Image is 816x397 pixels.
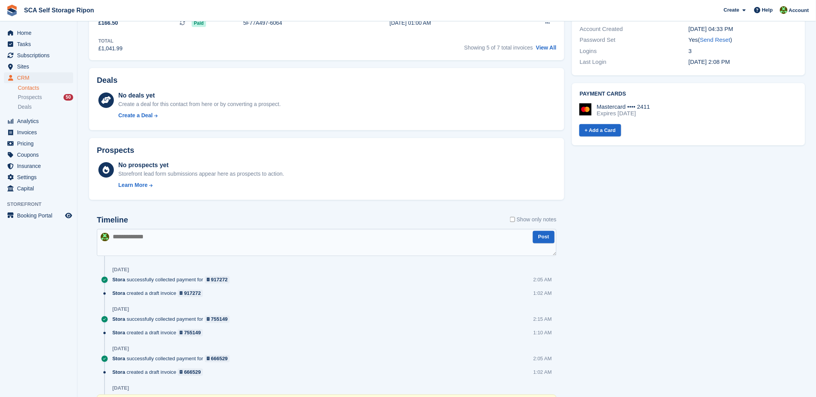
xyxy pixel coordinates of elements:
[112,329,207,337] div: created a draft invoice
[17,127,64,138] span: Invoices
[6,5,18,16] img: stora-icon-8386f47178a22dfd0bd8f6a31ec36ba5ce8667c1dd55bd0f319d3a0aa187defe.svg
[17,161,64,171] span: Insurance
[17,116,64,127] span: Analytics
[4,183,73,194] a: menu
[580,36,689,44] div: Password Set
[112,290,207,297] div: created a draft invoice
[580,47,689,56] div: Logins
[510,216,557,224] label: Show only notes
[184,290,201,297] div: 917272
[689,36,797,44] div: Yes
[17,183,64,194] span: Capital
[4,61,73,72] a: menu
[178,329,203,337] a: 755149
[205,316,230,323] a: 755149
[101,233,109,241] img: Kelly Neesham
[4,27,73,38] a: menu
[536,44,557,51] a: View All
[390,19,510,27] div: [DATE] 01:00 AM
[4,210,73,221] a: menu
[580,25,689,34] div: Account Created
[211,276,228,284] div: 917272
[98,19,118,27] span: £166.50
[112,267,129,273] div: [DATE]
[4,149,73,160] a: menu
[178,290,203,297] a: 917272
[4,72,73,83] a: menu
[533,290,552,297] div: 1:02 AM
[698,36,732,43] span: ( )
[689,25,797,34] div: [DATE] 04:33 PM
[112,276,234,284] div: successfully collected payment for
[579,124,621,137] a: + Add a Card
[18,94,42,101] span: Prospects
[533,369,552,376] div: 1:02 AM
[112,329,125,337] span: Stora
[510,216,515,224] input: Show only notes
[17,210,64,221] span: Booking Portal
[184,329,201,337] div: 755149
[689,58,730,65] time: 2025-09-20 13:08:17 UTC
[64,94,73,101] div: 50
[112,369,125,376] span: Stora
[597,103,650,110] div: Mastercard •••• 2411
[18,103,32,111] span: Deals
[97,76,117,85] h2: Deals
[178,369,203,376] a: 666529
[112,276,125,284] span: Stora
[119,181,284,189] a: Learn More
[4,138,73,149] a: menu
[4,172,73,183] a: menu
[533,276,552,284] div: 2:05 AM
[112,306,129,313] div: [DATE]
[762,6,773,14] span: Help
[4,161,73,171] a: menu
[580,58,689,67] div: Last Login
[17,149,64,160] span: Coupons
[112,346,129,352] div: [DATE]
[184,369,201,376] div: 666529
[4,116,73,127] a: menu
[4,39,73,50] a: menu
[17,172,64,183] span: Settings
[119,111,153,120] div: Create a Deal
[112,369,207,376] div: created a draft invoice
[119,181,148,189] div: Learn More
[119,100,281,108] div: Create a deal for this contact from here or by converting a prospect.
[533,329,552,337] div: 1:10 AM
[119,161,284,170] div: No prospects yet
[18,93,73,101] a: Prospects 50
[464,44,533,51] span: Showing 5 of 7 total invoices
[724,6,739,14] span: Create
[98,38,122,44] div: Total
[17,138,64,149] span: Pricing
[4,127,73,138] a: menu
[119,170,284,178] div: Storefront lead form submissions appear here as prospects to action.
[119,111,281,120] a: Create a Deal
[597,110,650,117] div: Expires [DATE]
[21,4,97,17] a: SCA Self Storage Ripon
[17,39,64,50] span: Tasks
[205,355,230,363] a: 666529
[789,7,809,14] span: Account
[211,316,228,323] div: 755149
[205,276,230,284] a: 917272
[119,91,281,100] div: No deals yet
[64,211,73,220] a: Preview store
[243,19,361,27] div: 5F77A497-6064
[112,385,129,392] div: [DATE]
[98,44,122,53] div: £1,041.99
[700,36,730,43] a: Send Reset
[112,290,125,297] span: Stora
[17,61,64,72] span: Sites
[689,47,797,56] div: 3
[579,103,592,116] img: Mastercard Logo
[533,231,555,244] button: Post
[112,316,125,323] span: Stora
[17,72,64,83] span: CRM
[18,84,73,92] a: Contacts
[533,316,552,323] div: 2:15 AM
[112,355,125,363] span: Stora
[211,355,228,363] div: 666529
[17,50,64,61] span: Subscriptions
